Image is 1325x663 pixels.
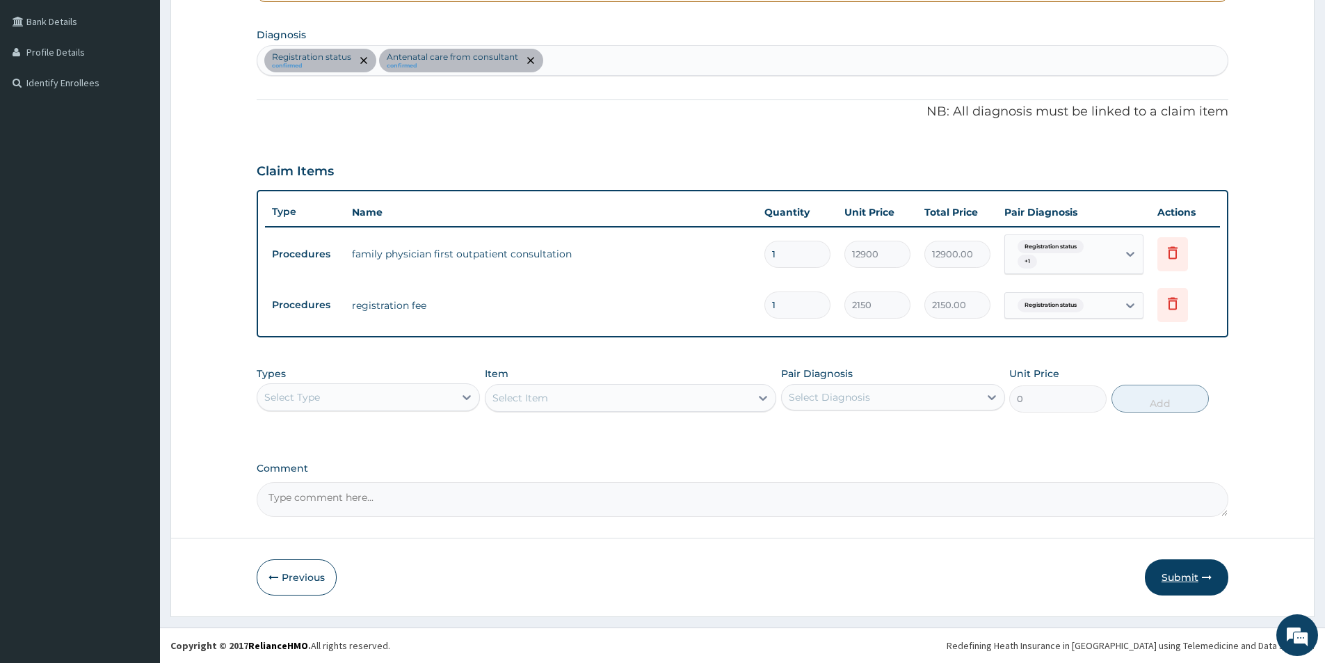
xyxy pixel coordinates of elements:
span: remove selection option [524,54,537,67]
div: Select Type [264,390,320,404]
footer: All rights reserved. [160,628,1325,663]
td: Procedures [265,241,345,267]
label: Unit Price [1009,367,1059,381]
p: Antenatal care from consultant [387,51,518,63]
span: Registration status [1018,298,1084,312]
img: d_794563401_company_1708531726252_794563401 [26,70,56,104]
th: Pair Diagnosis [997,198,1150,226]
span: remove selection option [358,54,370,67]
th: Actions [1150,198,1220,226]
div: Select Diagnosis [789,390,870,404]
small: confirmed [387,63,518,70]
th: Type [265,199,345,225]
textarea: Type your message and hit 'Enter' [7,380,265,429]
label: Comment [257,463,1228,474]
button: Add [1111,385,1209,413]
td: Procedures [265,292,345,318]
div: Redefining Heath Insurance in [GEOGRAPHIC_DATA] using Telemedicine and Data Science! [947,639,1315,653]
span: Registration status [1018,240,1084,254]
td: registration fee [345,291,757,319]
label: Pair Diagnosis [781,367,853,381]
label: Types [257,368,286,380]
button: Submit [1145,559,1228,596]
label: Item [485,367,508,381]
td: family physician first outpatient consultation [345,240,757,268]
strong: Copyright © 2017 . [170,639,311,652]
th: Total Price [917,198,997,226]
div: Chat with us now [72,78,234,96]
p: NB: All diagnosis must be linked to a claim item [257,103,1228,121]
label: Diagnosis [257,28,306,42]
th: Quantity [757,198,837,226]
div: Minimize live chat window [228,7,262,40]
th: Unit Price [837,198,917,226]
span: We're online! [81,175,192,316]
th: Name [345,198,757,226]
a: RelianceHMO [248,639,308,652]
button: Previous [257,559,337,596]
span: + 1 [1018,255,1037,269]
small: confirmed [272,63,351,70]
p: Registration status [272,51,351,63]
h3: Claim Items [257,164,334,179]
